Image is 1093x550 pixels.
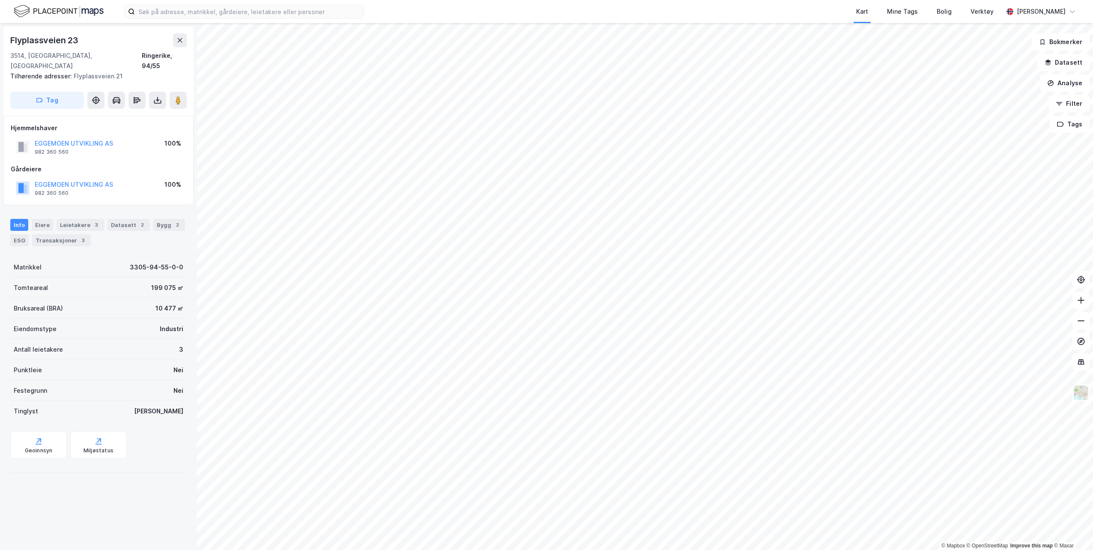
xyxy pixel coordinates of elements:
a: Improve this map [1010,543,1053,549]
input: Søk på adresse, matrikkel, gårdeiere, leietakere eller personer [135,5,364,18]
div: Geoinnsyn [25,447,53,454]
div: 982 360 560 [35,190,69,197]
div: 2 [138,221,146,229]
div: Ringerike, 94/55 [142,51,187,71]
div: ESG [10,234,29,246]
div: Mine Tags [887,6,918,17]
div: Bygg [153,219,185,231]
div: Flyplassveien 21 [10,71,180,81]
div: 982 360 560 [35,149,69,155]
div: Tomteareal [14,283,48,293]
div: Transaksjoner [32,234,91,246]
img: logo.f888ab2527a4732fd821a326f86c7f29.svg [14,4,104,19]
div: Leietakere [57,219,104,231]
div: Verktøy [971,6,994,17]
button: Bokmerker [1032,33,1090,51]
div: 3514, [GEOGRAPHIC_DATA], [GEOGRAPHIC_DATA] [10,51,142,71]
img: Z [1073,385,1089,401]
div: [PERSON_NAME] [1017,6,1066,17]
div: 199 075 ㎡ [151,283,183,293]
div: Kart [856,6,868,17]
div: Nei [173,365,183,375]
div: Punktleie [14,365,42,375]
div: Nei [173,386,183,396]
div: 3 [79,236,87,245]
div: Datasett [108,219,150,231]
iframe: Chat Widget [1050,509,1093,550]
div: Eiere [32,219,53,231]
div: Industri [160,324,183,334]
a: Mapbox [941,543,965,549]
div: Bolig [937,6,952,17]
div: 100% [164,138,181,149]
div: Eiendomstype [14,324,57,334]
button: Tags [1050,116,1090,133]
span: Tilhørende adresser: [10,72,74,80]
a: OpenStreetMap [967,543,1008,549]
div: 10 477 ㎡ [155,303,183,314]
button: Datasett [1037,54,1090,71]
div: Flyplassveien 23 [10,33,80,47]
div: 3 [179,344,183,355]
div: Hjemmelshaver [11,123,186,133]
div: Gårdeiere [11,164,186,174]
div: Miljøstatus [84,447,113,454]
div: 2 [173,221,182,229]
div: 3305-94-55-0-0 [130,262,183,272]
div: 100% [164,179,181,190]
div: Matrikkel [14,262,42,272]
div: 3 [92,221,101,229]
div: Bruksareal (BRA) [14,303,63,314]
div: Festegrunn [14,386,47,396]
div: Tinglyst [14,406,38,416]
button: Filter [1048,95,1090,112]
button: Analyse [1040,75,1090,92]
button: Tag [10,92,84,109]
div: Antall leietakere [14,344,63,355]
div: [PERSON_NAME] [134,406,183,416]
div: Info [10,219,28,231]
